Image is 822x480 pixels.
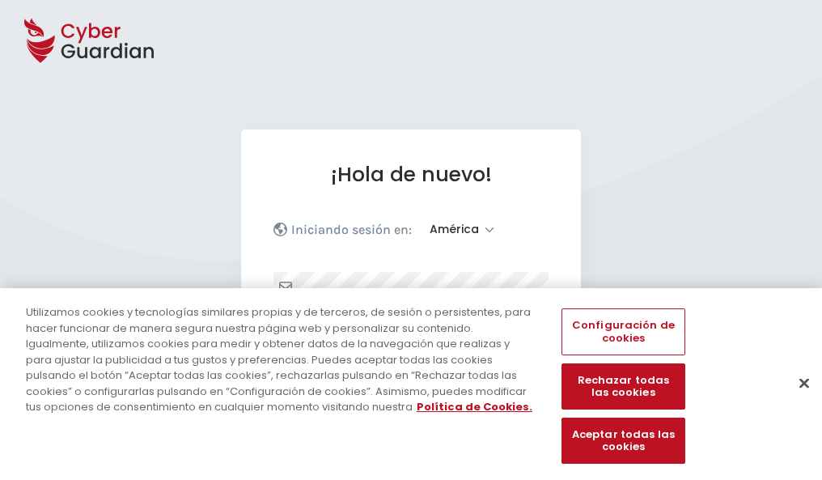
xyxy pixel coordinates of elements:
[417,399,532,414] a: Más información sobre su privacidad, se abre en una nueva pestaña
[561,363,684,410] button: Rechazar todas las cookies
[273,162,549,187] h1: ¡Hola de nuevo!
[786,365,822,401] button: Cerrar
[561,308,684,355] button: Configuración de cookies, Abre el cuadro de diálogo del centro de preferencias.
[291,222,412,238] p: Iniciando sesión en:
[561,418,684,464] button: Aceptar todas las cookies
[26,304,537,415] div: Utilizamos cookies y tecnologías similares propias y de terceros, de sesión o persistentes, para ...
